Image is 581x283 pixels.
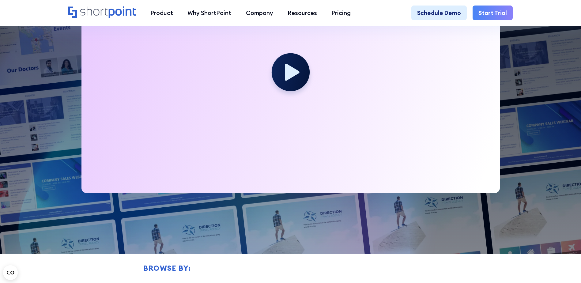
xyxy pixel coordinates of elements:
a: Schedule Demo [411,6,467,20]
a: Why ShortPoint [180,6,239,20]
a: Company [239,6,280,20]
div: Resources [288,9,317,17]
a: Resources [280,6,324,20]
div: Product [150,9,173,17]
a: Pricing [324,6,358,20]
div: Pricing [331,9,351,17]
a: Product [143,6,180,20]
div: Company [246,9,273,17]
h2: Browse by: [143,264,467,272]
a: Start Trial [473,6,513,20]
iframe: Chat Widget [550,254,581,283]
button: Open CMP widget [3,265,18,280]
a: Home [68,6,136,19]
div: Why ShortPoint [187,9,231,17]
